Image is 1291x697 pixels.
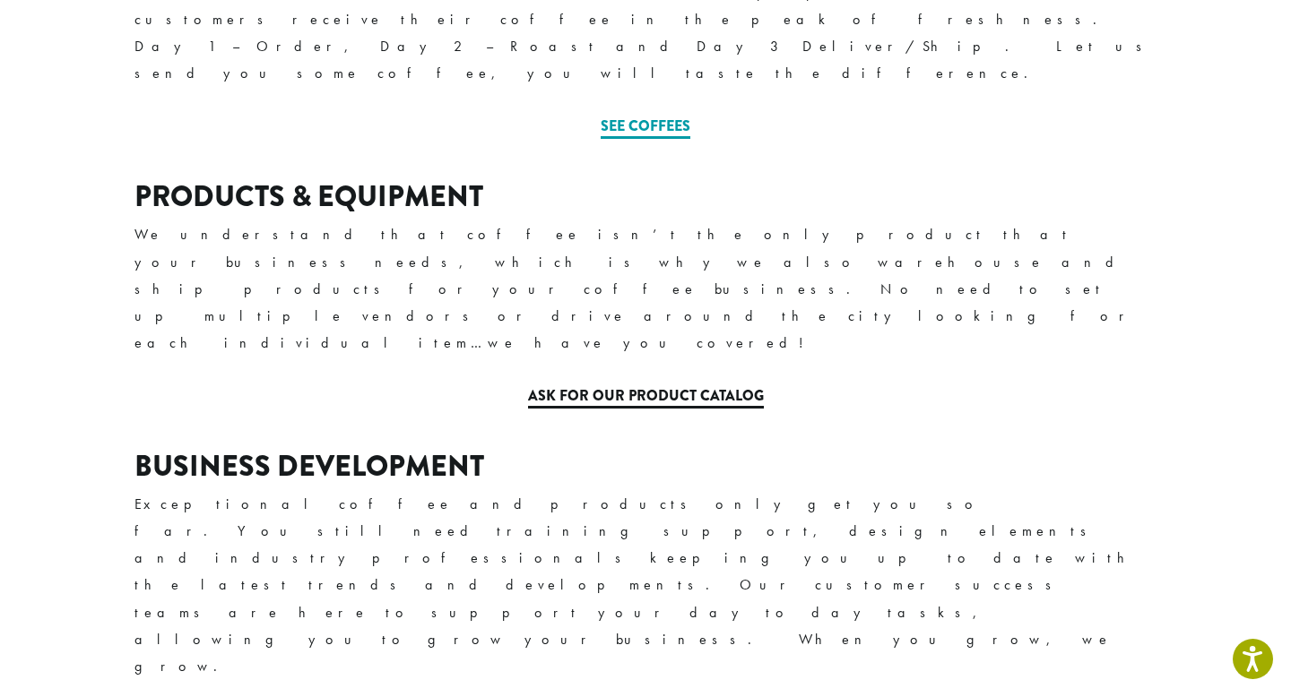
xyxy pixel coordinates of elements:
[134,491,1157,680] p: Exceptional coffee and products only get you so far. You still need training support, design elem...
[134,221,1157,356] p: We understand that coffee isn’t the only product that your business needs, which is why we also w...
[134,180,1157,214] h3: PRODUCTS & EQUIPMENT
[134,445,484,487] strong: BUSINESS DEVELOPMENT
[528,385,764,409] a: Ask for our Product Catalog
[601,116,690,139] a: See Coffees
